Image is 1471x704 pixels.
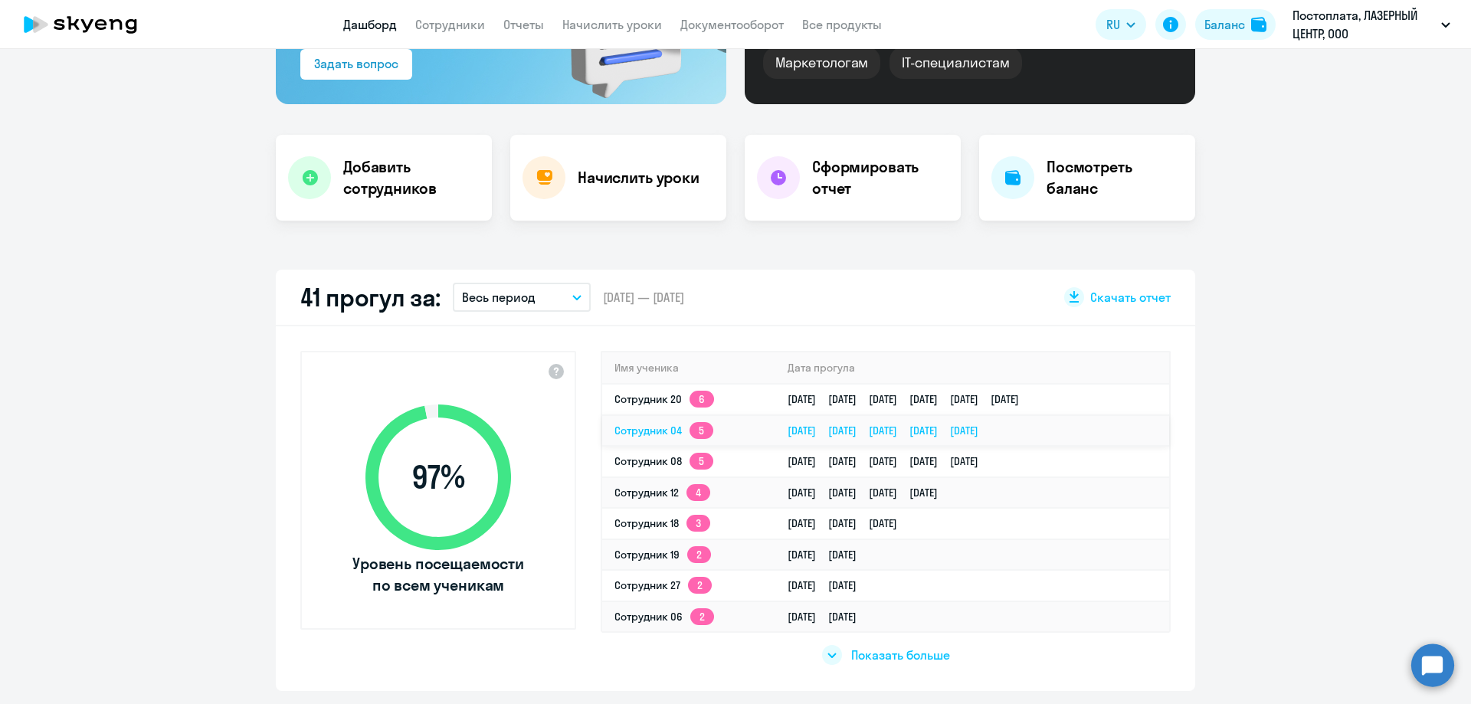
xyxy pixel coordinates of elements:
[343,156,480,199] h4: Добавить сотрудников
[614,548,711,562] a: Сотрудник 192
[788,578,869,592] a: [DATE][DATE]
[453,283,591,312] button: Весь период
[300,49,412,80] button: Задать вопрос
[686,515,710,532] app-skyeng-badge: 3
[602,352,775,384] th: Имя ученика
[614,454,713,468] a: Сотрудник 085
[1292,6,1435,43] p: Постоплата, ЛАЗЕРНЫЙ ЦЕНТР, ООО
[503,17,544,32] a: Отчеты
[562,17,662,32] a: Начислить уроки
[851,647,950,663] span: Показать больше
[812,156,948,199] h4: Сформировать отчет
[614,610,714,624] a: Сотрудник 062
[690,391,714,408] app-skyeng-badge: 6
[603,289,684,306] span: [DATE] — [DATE]
[688,577,712,594] app-skyeng-badge: 2
[614,486,710,499] a: Сотрудник 124
[614,392,714,406] a: Сотрудник 206
[350,553,526,596] span: Уровень посещаемости по всем ученикам
[763,47,880,79] div: Маркетологам
[1195,9,1276,40] button: Балансbalance
[1251,17,1266,32] img: balance
[788,392,1031,406] a: [DATE][DATE][DATE][DATE][DATE][DATE]
[788,610,869,624] a: [DATE][DATE]
[415,17,485,32] a: Сотрудники
[300,282,441,313] h2: 41 прогул за:
[687,546,711,563] app-skyeng-badge: 2
[614,424,713,437] a: Сотрудник 045
[802,17,882,32] a: Все продукты
[462,288,536,306] p: Весь период
[314,54,398,73] div: Задать вопрос
[788,486,950,499] a: [DATE][DATE][DATE][DATE]
[614,516,710,530] a: Сотрудник 183
[1106,15,1120,34] span: RU
[690,453,713,470] app-skyeng-badge: 5
[686,484,710,501] app-skyeng-badge: 4
[889,47,1021,79] div: IT-специалистам
[788,548,869,562] a: [DATE][DATE]
[343,17,397,32] a: Дашборд
[350,459,526,496] span: 97 %
[690,422,713,439] app-skyeng-badge: 5
[1285,6,1458,43] button: Постоплата, ЛАЗЕРНЫЙ ЦЕНТР, ООО
[1047,156,1183,199] h4: Посмотреть баланс
[1096,9,1146,40] button: RU
[788,454,991,468] a: [DATE][DATE][DATE][DATE][DATE]
[614,578,712,592] a: Сотрудник 272
[1204,15,1245,34] div: Баланс
[690,608,714,625] app-skyeng-badge: 2
[578,167,699,188] h4: Начислить уроки
[1090,289,1171,306] span: Скачать отчет
[775,352,1169,384] th: Дата прогула
[788,424,991,437] a: [DATE][DATE][DATE][DATE][DATE]
[680,17,784,32] a: Документооборот
[788,516,909,530] a: [DATE][DATE][DATE]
